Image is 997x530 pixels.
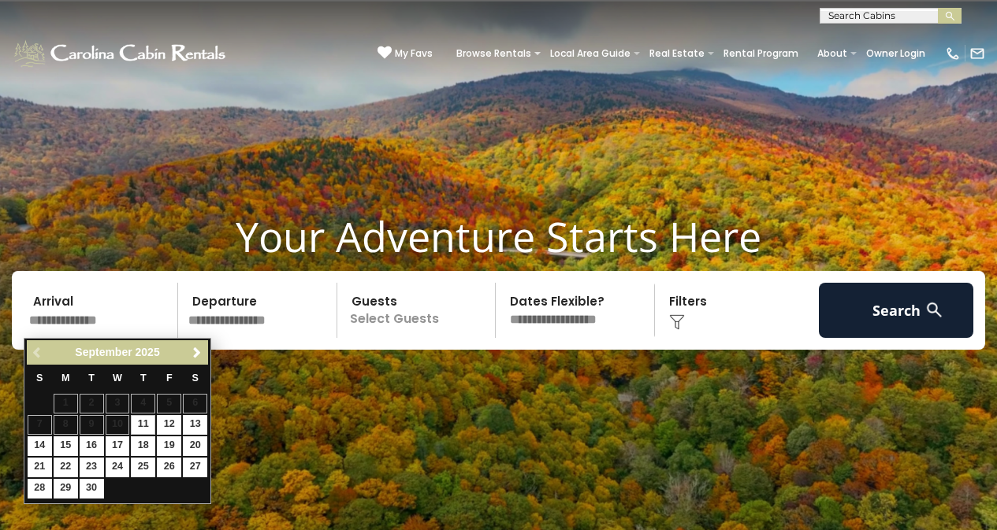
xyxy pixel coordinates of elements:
span: Monday [61,372,70,384]
img: White-1-1-2.png [12,38,230,69]
span: Friday [166,372,173,384]
a: 13 [183,415,207,435]
h1: Your Adventure Starts Here [12,212,985,261]
a: Local Area Guide [542,43,638,65]
a: 16 [80,436,104,456]
span: My Favs [395,46,433,61]
a: Owner Login [858,43,933,65]
a: Rental Program [716,43,806,65]
button: Search [819,283,973,338]
a: 14 [28,436,52,456]
img: search-regular-white.png [924,300,944,320]
a: 18 [131,436,155,456]
a: Real Estate [642,43,712,65]
a: 24 [106,458,130,477]
span: Tuesday [88,372,95,384]
a: 29 [54,479,78,498]
span: Saturday [192,372,199,384]
img: filter--v1.png [669,314,685,330]
span: Sunday [36,372,43,384]
a: Next [187,343,206,362]
a: 21 [28,458,52,477]
a: 15 [54,436,78,456]
span: Thursday [140,372,147,384]
img: mail-regular-white.png [969,46,985,61]
a: 30 [80,479,104,498]
a: 19 [157,436,181,456]
a: 11 [131,415,155,435]
span: September [75,346,132,358]
a: 23 [80,458,104,477]
a: 17 [106,436,130,456]
a: 25 [131,458,155,477]
a: 26 [157,458,181,477]
a: Browse Rentals [448,43,539,65]
a: My Favs [378,46,433,61]
a: 20 [183,436,207,456]
p: Select Guests [342,283,496,338]
span: 2025 [136,346,160,358]
span: Wednesday [113,372,122,384]
a: 27 [183,458,207,477]
a: 22 [54,458,78,477]
span: Next [191,347,203,359]
a: 12 [157,415,181,435]
a: 28 [28,479,52,498]
a: About [809,43,855,65]
img: phone-regular-white.png [945,46,961,61]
